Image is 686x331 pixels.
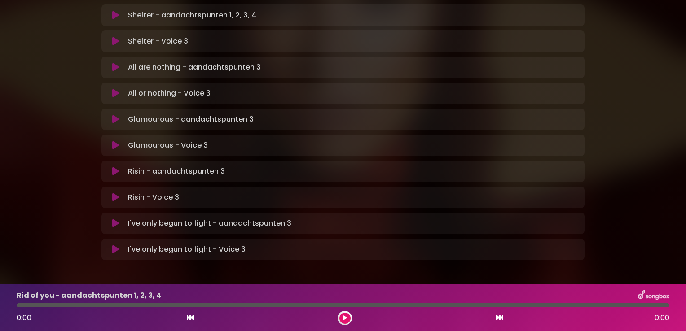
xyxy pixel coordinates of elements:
[128,62,261,73] p: All are nothing - aandachtspunten 3
[17,290,161,301] p: Rid of you - aandachtspunten 1, 2, 3, 4
[128,10,256,21] p: Shelter - aandachtspunten 1, 2, 3, 4
[128,166,225,177] p: Risin - aandachtspunten 3
[128,114,254,125] p: Glamourous - aandachtspunten 3
[128,244,246,255] p: I've only begun to fight - Voice 3
[128,88,211,99] p: All or nothing - Voice 3
[638,290,669,301] img: songbox-logo-white.png
[128,36,188,47] p: Shelter - Voice 3
[128,218,291,229] p: I've only begun to fight - aandachtspunten 3
[128,192,179,203] p: Risin - Voice 3
[128,140,208,151] p: Glamourous - Voice 3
